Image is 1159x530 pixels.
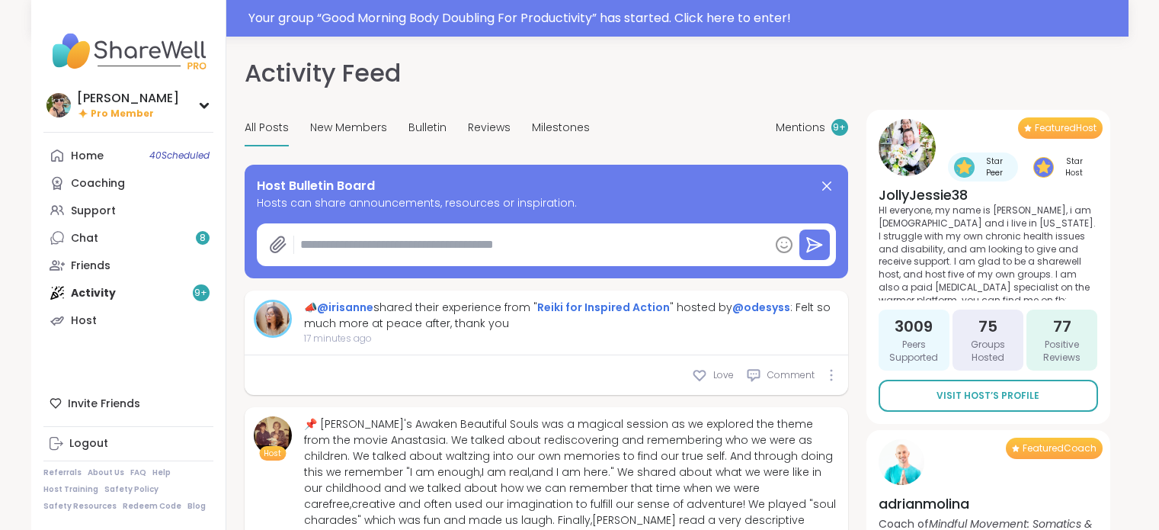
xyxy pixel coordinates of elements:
a: Logout [43,430,213,458]
span: All Posts [245,120,289,136]
a: Safety Policy [104,484,158,495]
img: JollyJessie38 [879,119,936,176]
span: 75 [978,316,997,337]
span: Featured Coach [1023,442,1097,455]
span: Peers Supported [885,339,943,365]
img: Star Host [1033,157,1054,178]
a: @irisanne [317,300,373,315]
span: 17 minutes ago [304,332,839,345]
a: Friends [43,252,213,279]
span: Bulletin [408,120,447,136]
img: adrianmolina [879,439,924,485]
span: Hosts can share announcements, resources or inspiration. [257,195,836,211]
span: Positive Reviews [1033,339,1091,365]
a: Home40Scheduled [43,142,213,169]
span: Milestones [532,120,590,136]
div: Your group “ Good Morning Body Doubling For Productivity ” has started. Click here to enter! [248,9,1119,27]
a: Blog [187,501,206,512]
a: Support [43,197,213,224]
img: ShareWell Nav Logo [43,24,213,78]
div: Home [71,149,104,164]
span: 8 [200,232,206,245]
span: Reviews [468,120,511,136]
a: Referrals [43,467,82,478]
h1: Activity Feed [245,55,401,92]
img: Adrienne_QueenOfTheDawn [46,93,71,117]
div: 📣 shared their experience from " " hosted by : Felt so much more at peace after, thank you [304,300,839,332]
span: New Members [310,120,387,136]
span: 9 + [833,121,846,134]
span: Love [713,368,734,382]
a: Safety Resources [43,501,117,512]
span: 40 Scheduled [149,149,210,162]
a: Host [43,307,213,334]
a: Reiki for Inspired Action [537,300,670,315]
a: Help [152,467,171,478]
p: HI everyone, my name is [PERSON_NAME], i am [DEMOGRAPHIC_DATA] and i live in [US_STATE]. I strugg... [879,204,1098,300]
span: Featured Host [1035,122,1097,134]
div: Invite Friends [43,390,213,417]
h4: adrianmolina [879,494,1098,513]
div: Host [71,313,97,329]
span: Groups Hosted [959,339,1017,365]
img: Star Peer [954,157,975,178]
a: Coaching [43,169,213,197]
img: irisanne [256,302,290,336]
h4: JollyJessie38 [879,185,1098,204]
span: Pro Member [91,108,154,120]
div: Friends [71,259,110,274]
span: Host [264,448,281,459]
a: About Us [88,467,124,478]
div: Chat [71,231,98,246]
span: Mentions [776,120,825,136]
span: Star Host [1057,156,1092,178]
span: 3009 [895,316,933,337]
div: [PERSON_NAME] [77,90,179,107]
span: Star Peer [978,156,1012,178]
a: Host Training [43,484,98,495]
span: Visit Host’s Profile [936,389,1039,403]
a: FAQ [130,467,146,478]
span: Host Bulletin Board [257,177,375,195]
a: irisanne [254,300,292,338]
div: Logout [69,436,108,451]
span: 77 [1053,316,1071,337]
a: Chat8 [43,224,213,252]
a: Visit Host’s Profile [879,380,1098,412]
a: @odesyss [732,300,790,315]
a: Redeem Code [123,501,181,512]
div: Coaching [71,176,125,191]
span: Comment [767,368,815,382]
div: Support [71,204,116,219]
img: Steven6560 [254,416,292,455]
